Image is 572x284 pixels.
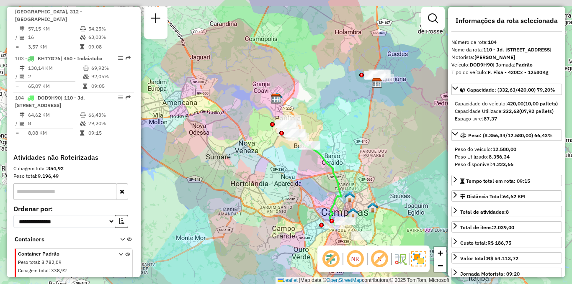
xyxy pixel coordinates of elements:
[468,132,553,138] span: Peso: (8.356,34/12.580,00) 66,43%
[345,249,365,269] span: Ocultar NR
[460,209,509,215] span: Total de atividades:
[451,129,562,141] a: Peso: (8.356,34/12.580,00) 66,43%
[275,120,296,128] div: Atividade não roteirizada - MARIA DO CARMOS ALVE
[80,35,86,40] i: % de utilização da cubagem
[91,72,131,81] td: 92,05%
[280,117,301,125] div: Atividade não roteirizada - FELIPE BONATTO
[15,82,19,90] td: =
[13,172,134,180] div: Peso total:
[28,129,80,137] td: 8,08 KM
[284,129,305,137] div: Atividade não roteirizada - ANTONIA MUNIZ
[519,108,554,114] strong: (07,92 pallets)
[47,165,64,171] strong: 354,92
[20,35,25,40] i: Total de Atividades
[91,82,131,90] td: 09:05
[503,108,519,114] strong: 332,63
[368,69,389,78] div: Atividade não roteirizada - VR DA SILVA MERCADIN
[455,100,559,107] div: Capacidade do veículo:
[460,193,525,200] div: Distância Total:
[278,277,298,283] a: Leaflet
[451,54,562,61] div: Motorista:
[115,215,128,228] button: Ordem crescente
[451,142,562,171] div: Peso: (8.356,34/12.580,00) 66,43%
[15,95,85,108] span: 104 -
[474,54,515,60] strong: [PERSON_NAME]
[20,66,25,71] i: Distância Total
[451,38,562,46] div: Número da rota:
[503,193,525,200] span: 64,62 KM
[80,113,86,118] i: % de utilização do peso
[411,251,426,266] img: Exibir/Ocultar setores
[425,10,441,27] a: Exibir filtros
[451,206,562,217] a: Total de atividades:8
[466,178,530,184] span: Tempo total em rota: 09:15
[488,39,497,45] strong: 104
[13,165,134,172] div: Cubagem total:
[278,128,299,136] div: Atividade não roteirizada - GETULIO S GASTRONOMIA LTDA
[88,119,130,128] td: 79,20%
[88,43,130,51] td: 09:08
[80,121,86,126] i: % de utilização da cubagem
[434,247,446,259] a: Zoom in
[13,204,134,214] label: Ordenar por:
[489,154,510,160] strong: 8.356,34
[49,268,50,274] span: :
[451,84,562,95] a: Capacidade: (332,63/420,00) 79,20%
[364,71,385,79] div: Atividade não roteirizada - 59.114.599 LEONILDO CAETANO DOMINGUES
[91,64,131,72] td: 69,92%
[451,17,562,25] h4: Informações da rota selecionada
[394,252,407,266] img: Fluxo de ruas
[370,70,391,79] div: Atividade não roteirizada - GLAUCIO R DE O LELIS
[83,66,89,71] i: % de utilização do peso
[493,61,533,68] span: | Jornada:
[126,95,131,100] em: Rota exportada
[455,161,559,168] div: Peso disponível:
[39,259,40,265] span: :
[18,250,108,258] span: Container Padrão
[348,207,358,218] img: Campinas
[451,190,562,202] a: Distância Total:64,62 KM
[15,1,82,22] span: | 311 - [GEOGRAPHIC_DATA], 312 - [GEOGRAPHIC_DATA]
[451,237,562,248] a: Custo total:R$ 186,75
[451,221,562,233] a: Total de itens:2.039,00
[351,231,372,240] div: Atividade não roteirizada - 60.026.565 JOAO PEDRO GALASSI
[455,115,559,123] div: Espaço livre:
[88,129,130,137] td: 09:15
[88,33,130,41] td: 63,03%
[455,153,559,161] div: Peso Utilizado:
[523,100,558,107] strong: (10,00 pallets)
[470,61,493,68] strong: DOD9H90
[451,46,562,54] div: Nome da rota:
[15,55,103,61] span: 103 -
[438,248,443,258] span: +
[118,56,123,61] em: Opções
[364,71,385,79] div: Atividade não roteirizada - NELSON APARECIDO FER
[467,87,555,93] span: Capacidade: (332,63/420,00) 79,20%
[18,276,74,281] span: Total de atividades/pedidos
[488,69,549,75] strong: F. Fixa - 420Cx - 12580Kg
[80,26,86,31] i: % de utilização do peso
[28,119,80,128] td: 8
[367,202,378,213] img: Bees
[492,161,513,167] strong: 4.223,66
[28,72,82,81] td: 2
[492,146,516,152] strong: 12.580,00
[460,255,518,262] div: Valor total:
[455,107,559,115] div: Capacidade Utilizada:
[20,74,25,79] i: Total de Atividades
[451,97,562,126] div: Capacidade: (332,63/420,00) 79,20%
[18,268,49,274] span: Cubagem total
[15,235,109,244] span: Containers
[20,26,25,31] i: Distância Total
[15,119,19,128] td: /
[460,239,511,247] div: Custo total:
[28,25,80,33] td: 57,15 KM
[299,277,300,283] span: |
[74,276,75,281] span: :
[83,84,87,89] i: Tempo total em rota
[88,111,130,119] td: 66,43%
[28,33,80,41] td: 16
[506,209,509,215] strong: 8
[272,92,283,103] img: FAD CDD Campinas
[126,56,131,61] em: Rota exportada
